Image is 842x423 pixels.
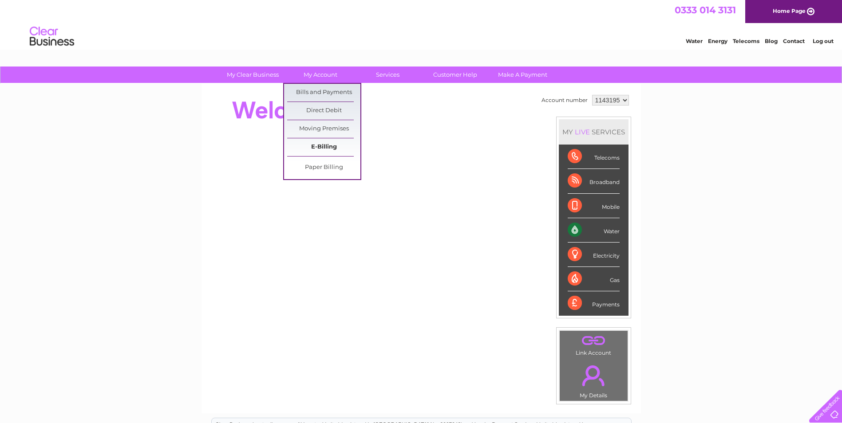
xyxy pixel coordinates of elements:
[568,169,620,193] div: Broadband
[783,38,805,44] a: Contact
[287,84,360,102] a: Bills and Payments
[675,4,736,16] a: 0333 014 3131
[287,120,360,138] a: Moving Premises
[733,38,759,44] a: Telecoms
[287,159,360,176] a: Paper Billing
[559,119,629,145] div: MY SERVICES
[216,67,289,83] a: My Clear Business
[686,38,703,44] a: Water
[708,38,727,44] a: Energy
[568,291,620,315] div: Payments
[562,360,625,391] a: .
[573,128,592,136] div: LIVE
[568,243,620,267] div: Electricity
[559,358,628,401] td: My Details
[287,102,360,120] a: Direct Debit
[765,38,778,44] a: Blog
[29,23,75,50] img: logo.png
[568,267,620,291] div: Gas
[284,67,357,83] a: My Account
[562,333,625,349] a: .
[287,138,360,156] a: E-Billing
[568,194,620,218] div: Mobile
[419,67,492,83] a: Customer Help
[568,218,620,243] div: Water
[351,67,424,83] a: Services
[568,145,620,169] div: Telecoms
[212,5,631,43] div: Clear Business is a trading name of Verastar Limited (registered in [GEOGRAPHIC_DATA] No. 3667643...
[559,330,628,358] td: Link Account
[539,93,590,108] td: Account number
[486,67,559,83] a: Make A Payment
[813,38,834,44] a: Log out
